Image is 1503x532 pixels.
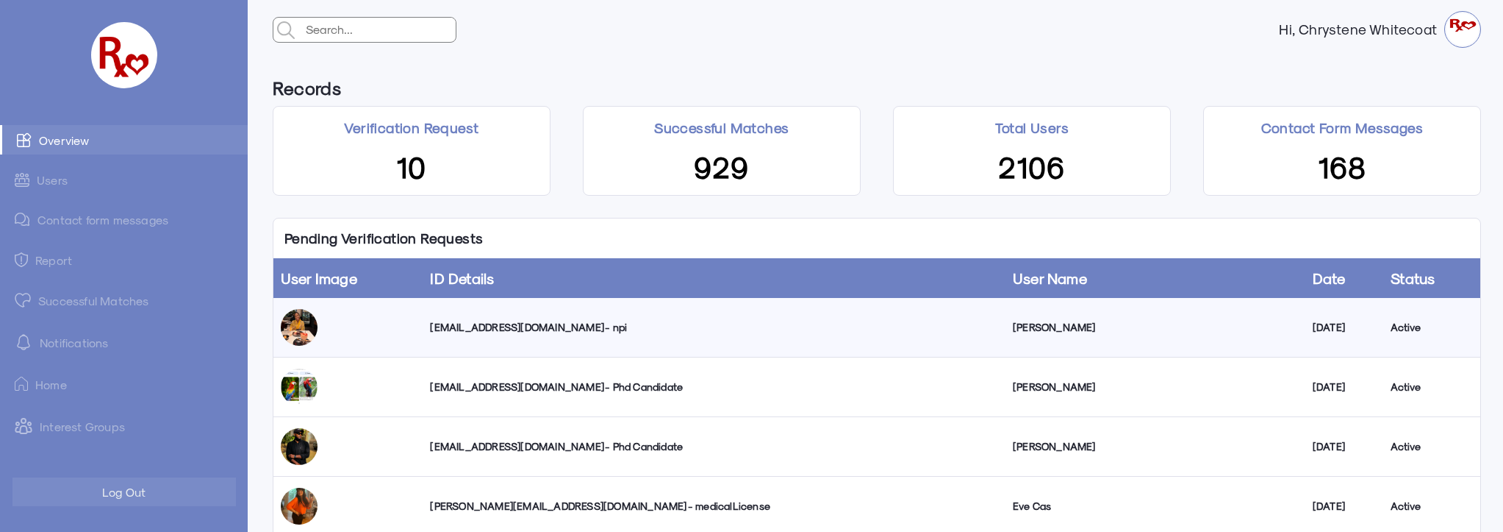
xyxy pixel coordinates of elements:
div: [DATE] [1313,320,1376,335]
div: Active [1391,380,1473,394]
img: admin-search.svg [273,18,298,43]
div: [EMAIL_ADDRESS][DOMAIN_NAME] - Phd Candidate [430,439,997,454]
div: Active [1391,499,1473,514]
div: Active [1391,320,1473,335]
div: Eve Cas [1013,499,1298,514]
img: admin-ic-overview.svg [17,132,32,147]
img: luqzy0elsadf89f4tsso.jpg [281,309,318,346]
img: intrestGropus.svg [15,417,32,435]
span: 2106 [998,147,1065,184]
div: [PERSON_NAME] [1013,320,1298,335]
img: admin-ic-users.svg [15,173,29,187]
img: r2gg5x8uzdkpk8z2w1kp.jpg [281,428,318,465]
p: Contact Form Messages [1261,118,1423,138]
div: [PERSON_NAME] [1013,439,1298,454]
a: Status [1391,269,1435,287]
img: matched.svg [15,293,31,308]
a: User Name [1013,269,1087,287]
div: [PERSON_NAME][EMAIL_ADDRESS][DOMAIN_NAME] - medicalLicense [430,499,997,514]
button: Log Out [12,478,236,506]
input: Search... [302,18,456,41]
div: [DATE] [1313,380,1376,394]
img: ic-home.png [15,377,28,391]
div: [EMAIL_ADDRESS][DOMAIN_NAME] - Phd Candidate [430,380,997,394]
p: Total Users [995,118,1069,138]
p: Verification Request [344,118,478,138]
a: ID Details [430,269,494,287]
p: Pending Verification Requests [273,219,495,258]
img: notification-default-white.svg [15,333,32,351]
img: admin-ic-report.svg [15,252,28,267]
div: [EMAIL_ADDRESS][DOMAIN_NAME] - npi [430,320,997,335]
div: [DATE] [1313,499,1376,514]
img: tlbaupo5rygbfbeelxs5.jpg [281,369,318,405]
img: admin-ic-contact-message.svg [15,213,30,227]
img: uytlpkyr3rkq79eo0goa.jpg [281,488,318,525]
p: Successful Matches [654,118,789,138]
div: [PERSON_NAME] [1013,380,1298,394]
div: Active [1391,439,1473,454]
div: [DATE] [1313,439,1376,454]
span: 168 [1318,147,1366,184]
span: 929 [694,147,749,184]
a: User Image [281,269,357,287]
span: 10 [396,147,426,184]
h6: Records [273,70,341,106]
strong: Hi, Chrystene Whitecoat [1279,22,1444,37]
a: Date [1313,269,1346,287]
